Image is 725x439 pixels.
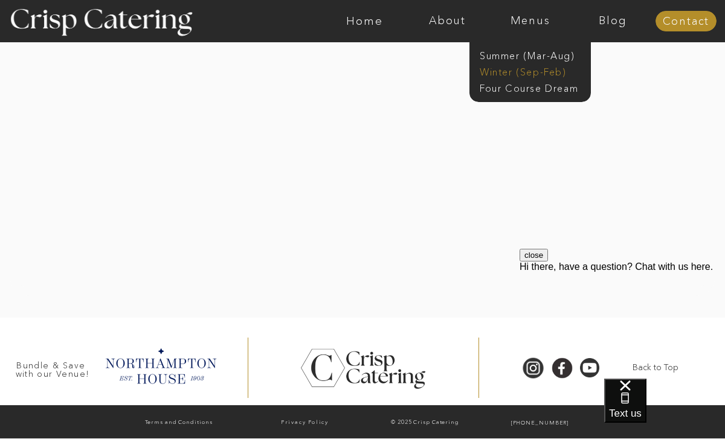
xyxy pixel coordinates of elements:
[485,417,595,429] a: [PHONE_NUMBER]
[489,15,572,27] a: Menus
[243,417,366,429] a: Privacy Policy
[604,379,725,439] iframe: podium webchat widget bubble
[117,417,240,429] a: Terms and Conditions
[323,15,406,27] a: Home
[480,82,588,93] a: Four Course Dream
[480,65,579,77] a: Winter (Sep-Feb)
[406,15,489,27] a: About
[11,361,94,373] h3: Bundle & Save with our Venue!
[520,249,725,394] iframe: podium webchat widget prompt
[480,49,588,60] a: Summer (Mar-Aug)
[656,16,717,28] a: Contact
[572,15,654,27] a: Blog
